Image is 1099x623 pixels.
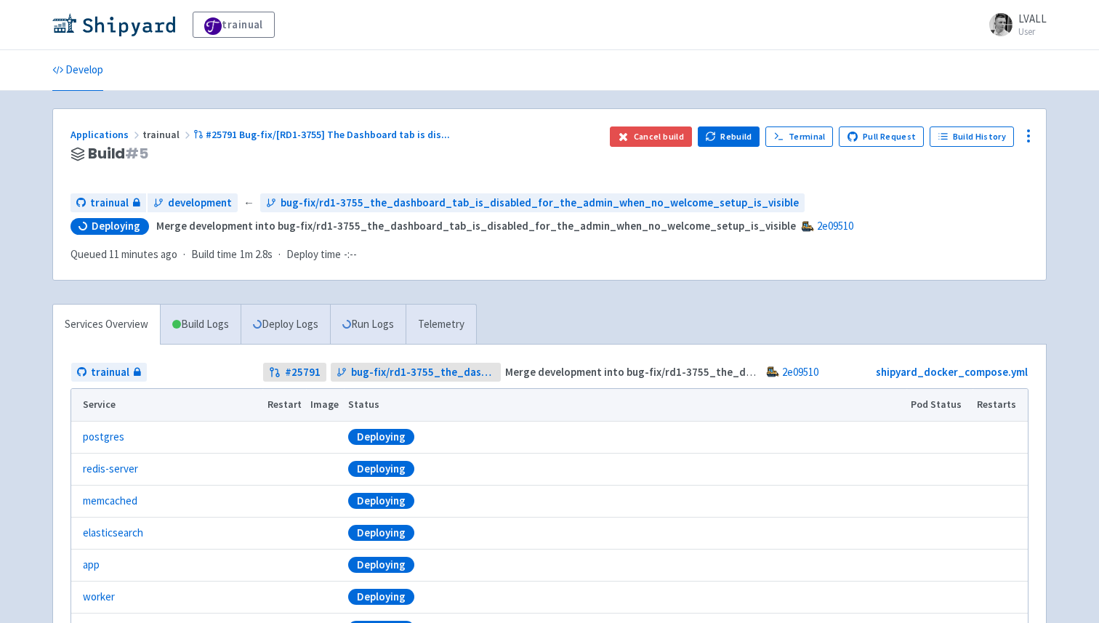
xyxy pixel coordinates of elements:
span: trainual [142,128,193,141]
span: Deploy time [286,246,341,263]
span: # 5 [125,143,148,164]
a: #25791 [263,363,326,382]
th: Restarts [973,389,1028,421]
a: worker [83,589,115,606]
span: -:-- [344,246,357,263]
div: Deploying [348,525,414,541]
span: bug-fix/rd1-3755_the_dashboard_tab_is_disabled_for_the_admin_when_no_welcome_setup_is_visible [351,364,496,381]
a: trainual [71,363,147,382]
div: Deploying [348,493,414,509]
th: Restart [262,389,306,421]
strong: # 25791 [285,364,321,381]
a: elasticsearch [83,525,143,542]
a: Applications [71,128,142,141]
button: Rebuild [698,126,760,147]
strong: Merge development into bug-fix/rd1-3755_the_dashboard_tab_is_disabled_for_the_admin_when_no_welco... [156,219,796,233]
a: shipyard_docker_compose.yml [876,365,1028,379]
a: postgres [83,429,124,446]
a: memcached [83,493,137,510]
a: Build Logs [161,305,241,345]
span: LVALL [1018,12,1047,25]
span: Build [88,145,148,162]
th: Pod Status [906,389,973,421]
div: · · [71,246,366,263]
a: trainual [71,193,146,213]
a: 2e09510 [782,365,818,379]
span: trainual [90,195,129,212]
a: development [148,193,238,213]
a: 2e09510 [817,219,853,233]
th: Image [306,389,344,421]
span: Queued [71,247,177,261]
a: Terminal [765,126,833,147]
a: bug-fix/rd1-3755_the_dashboard_tab_is_disabled_for_the_admin_when_no_welcome_setup_is_visible [260,193,805,213]
a: Build History [930,126,1014,147]
a: Develop [52,50,103,91]
a: Telemetry [406,305,476,345]
span: 1m 2.8s [240,246,273,263]
a: app [83,557,100,574]
span: ← [243,195,254,212]
a: trainual [193,12,275,38]
a: Services Overview [53,305,160,345]
a: LVALL User [981,13,1047,36]
a: bug-fix/rd1-3755_the_dashboard_tab_is_disabled_for_the_admin_when_no_welcome_setup_is_visible [331,363,502,382]
a: #25791 Bug-fix/[RD1-3755] The Dashboard tab is dis... [193,128,452,141]
button: Cancel build [610,126,692,147]
div: Deploying [348,429,414,445]
span: bug-fix/rd1-3755_the_dashboard_tab_is_disabled_for_the_admin_when_no_welcome_setup_is_visible [281,195,799,212]
img: Shipyard logo [52,13,175,36]
a: Pull Request [839,126,924,147]
span: development [168,195,232,212]
span: trainual [91,364,129,381]
div: Deploying [348,461,414,477]
div: Deploying [348,557,414,573]
small: User [1018,27,1047,36]
span: Deploying [92,219,140,233]
th: Status [344,389,906,421]
a: Deploy Logs [241,305,330,345]
th: Service [71,389,262,421]
div: Deploying [348,589,414,605]
span: Build time [191,246,237,263]
span: #25791 Bug-fix/[RD1-3755] The Dashboard tab is dis ... [206,128,450,141]
a: Run Logs [330,305,406,345]
a: redis-server [83,461,138,478]
time: 11 minutes ago [109,247,177,261]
